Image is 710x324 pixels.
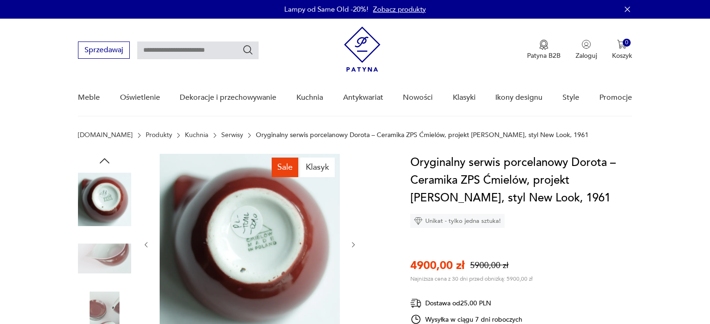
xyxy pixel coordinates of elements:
img: Patyna - sklep z meblami i dekoracjami vintage [344,27,380,72]
p: Oryginalny serwis porcelanowy Dorota – Ceramika ZPS Ćmielów, projekt [PERSON_NAME], styl New Look... [256,131,589,139]
p: 5900,00 zł [470,260,508,271]
img: Ikona koszyka [617,40,626,49]
img: Ikona diamentu [414,217,422,225]
a: Oświetlenie [120,80,160,116]
p: Najniższa cena z 30 dni przed obniżką: 5900,00 zł [410,275,533,283]
img: Zdjęcie produktu Oryginalny serwis porcelanowy Dorota – Ceramika ZPS Ćmielów, projekt Lubomir Tom... [78,232,131,285]
img: Zdjęcie produktu Oryginalny serwis porcelanowy Dorota – Ceramika ZPS Ćmielów, projekt Lubomir Tom... [78,172,131,226]
a: Meble [78,80,100,116]
img: Ikona medalu [539,40,548,50]
a: Zobacz produkty [373,5,426,14]
p: Patyna B2B [527,51,561,60]
a: Nowości [403,80,433,116]
p: 4900,00 zł [410,258,464,273]
a: Produkty [146,131,172,139]
button: Sprzedawaj [78,41,130,59]
a: Dekoracje i przechowywanie [180,80,276,116]
a: Style [562,80,579,116]
p: Koszyk [612,51,632,60]
div: Klasyk [300,158,335,177]
div: Dostawa od 25,00 PLN [410,297,522,309]
a: Sprzedawaj [78,48,130,54]
p: Zaloguj [576,51,597,60]
h1: Oryginalny serwis porcelanowy Dorota – Ceramika ZPS Ćmielów, projekt [PERSON_NAME], styl New Look... [410,154,632,207]
button: Patyna B2B [527,40,561,60]
div: 0 [623,39,631,47]
p: Lampy od Same Old -20%! [284,5,368,14]
a: Ikona medaluPatyna B2B [527,40,561,60]
a: Kuchnia [296,80,323,116]
a: [DOMAIN_NAME] [78,131,133,139]
img: Ikonka użytkownika [582,40,591,49]
div: Sale [272,158,298,177]
a: Antykwariat [343,80,383,116]
img: Ikona dostawy [410,297,422,309]
a: Promocje [599,80,632,116]
a: Klasyki [453,80,476,116]
a: Serwisy [221,131,243,139]
div: Unikat - tylko jedna sztuka! [410,214,505,228]
a: Ikony designu [495,80,542,116]
button: Szukaj [242,44,253,55]
button: 0Koszyk [612,40,632,60]
a: Kuchnia [185,131,208,139]
button: Zaloguj [576,40,597,60]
